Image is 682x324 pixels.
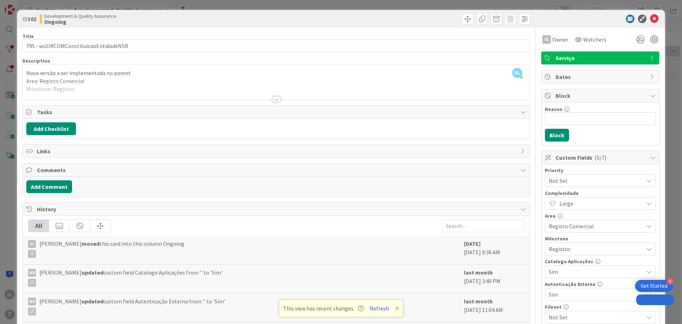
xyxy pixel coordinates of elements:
input: Search... [442,219,524,232]
div: All [28,220,49,232]
span: Sim [549,290,640,299]
div: Open Get Started checklist, remaining modules: 4 [635,280,673,292]
span: Not Set [549,313,643,322]
span: Not Set [549,176,640,186]
span: Tasks [37,108,517,116]
span: Custom Fields [556,153,646,162]
p: Nova versão a ser implementada no parent [26,69,526,77]
input: type card name here... [22,39,530,52]
div: Complexidade [545,191,656,196]
b: 102 [28,15,36,22]
span: Watchers [583,35,606,44]
div: Autenticação Externa [545,282,656,287]
label: Title [22,33,34,39]
div: SL [542,35,551,44]
span: Dates [556,73,646,81]
b: last month [464,269,493,276]
span: ( 5/7 ) [595,154,606,161]
span: Description [22,58,50,64]
span: Block [556,91,646,100]
div: [DATE] 9:36 AM [464,239,524,261]
b: Ongoing [44,19,117,25]
span: Registos [549,244,640,254]
span: ID [22,15,36,23]
div: MR [28,298,36,306]
div: [DATE] 3:40 PM [464,268,524,290]
div: Catalogo Aplicações [545,259,656,264]
div: SL [28,240,36,248]
span: [PERSON_NAME] custom field Catalogo Aplicações from '' to 'Sim' [39,268,222,287]
div: Priority [545,168,656,173]
span: SL [512,68,522,78]
div: Filenet [545,304,656,309]
div: Get Started [641,282,667,290]
span: History [37,205,517,213]
span: Registo Comercial [549,221,640,231]
b: last month [464,298,493,305]
b: updated [82,298,103,305]
p: Area: Registo Comercial [26,77,526,85]
span: Comments [37,166,517,174]
button: Add Checklist [26,122,76,135]
div: MR [28,269,36,277]
span: This view has recent changes. [283,304,364,313]
span: Large [559,198,640,208]
button: Refresh [367,304,391,313]
span: Owner [552,35,568,44]
button: Add Comment [26,180,72,193]
span: Links [37,147,517,155]
b: [DATE] [464,240,481,247]
span: Serviço [556,54,646,62]
span: Sim [549,267,640,277]
div: Milestone [545,236,656,241]
span: [PERSON_NAME] custom field Autenticação Externa from '' to 'Sim' [39,297,225,315]
label: Reason [545,106,562,112]
span: [PERSON_NAME] this card into this column Ongoing [39,239,184,258]
b: moved [82,240,99,247]
span: Development & Quality Assurance [44,13,117,19]
div: Area [545,213,656,218]
div: [DATE] 11:04 AM [464,297,524,318]
div: 4 [667,278,673,285]
b: updated [82,269,103,276]
button: Block [545,129,569,142]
